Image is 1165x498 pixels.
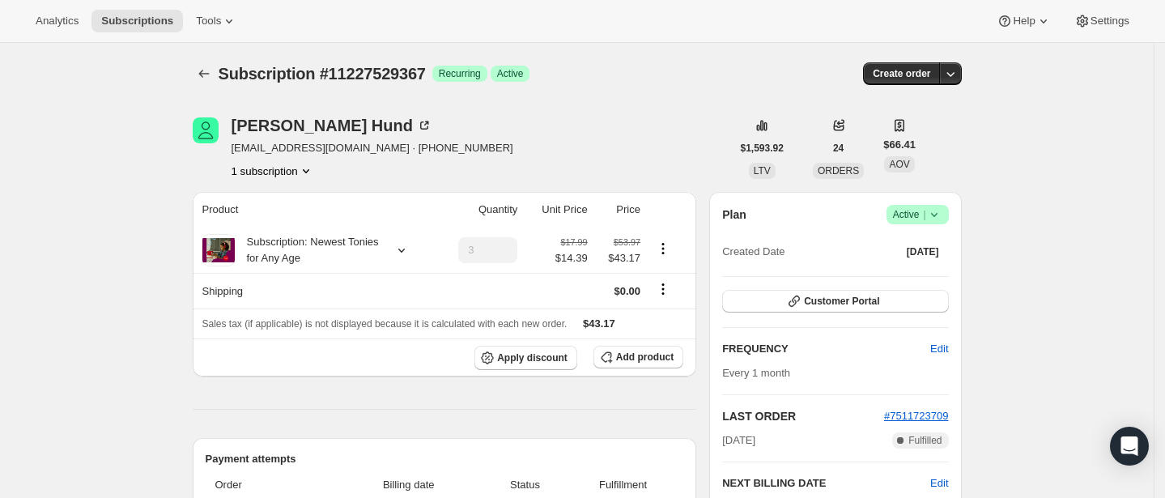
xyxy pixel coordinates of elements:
h2: FREQUENCY [722,341,930,357]
span: $0.00 [614,285,640,297]
span: $1,593.92 [741,142,784,155]
span: Subscription #11227529367 [219,65,426,83]
small: $53.97 [614,237,640,247]
button: Apply discount [474,346,577,370]
button: Shipping actions [650,280,676,298]
button: $1,593.92 [731,137,793,160]
div: Subscription: Newest Tonies for Any Age [235,234,381,266]
span: Fulfillment [572,477,674,493]
span: Settings [1091,15,1129,28]
button: 24 [823,137,853,160]
span: Tools [196,15,221,28]
th: Unit Price [522,192,592,228]
th: Price [593,192,645,228]
span: Analytics [36,15,79,28]
button: Customer Portal [722,290,948,313]
th: Shipping [193,273,436,309]
span: Fulfilled [908,434,942,447]
span: ORDERS [818,165,859,177]
h2: LAST ORDER [722,408,884,424]
span: AOV [889,159,909,170]
button: Create order [863,62,940,85]
button: Product actions [650,240,676,258]
div: Open Intercom Messenger [1110,427,1149,466]
span: Sales tax (if applicable) is not displayed because it is calculated with each new order. [202,318,568,330]
a: #7511723709 [884,410,949,422]
span: Add product [616,351,674,364]
button: Settings [1065,10,1139,32]
span: Status [487,477,563,493]
span: Active [497,67,524,80]
h2: Plan [722,206,746,223]
span: LTV [754,165,771,177]
span: [DATE] [722,432,755,449]
span: 24 [833,142,844,155]
span: $43.17 [583,317,615,330]
span: Customer Portal [804,295,879,308]
span: Edit [930,341,948,357]
span: | [923,208,925,221]
h2: Payment attempts [206,451,684,467]
span: Billing date [339,477,478,493]
span: Subscriptions [101,15,173,28]
button: Subscriptions [193,62,215,85]
button: #7511723709 [884,408,949,424]
span: $43.17 [597,250,640,266]
span: Lisa Hund [193,117,219,143]
h2: NEXT BILLING DATE [722,475,930,492]
button: Subscriptions [91,10,183,32]
button: [DATE] [897,240,949,263]
span: Created Date [722,244,784,260]
span: $14.39 [555,250,588,266]
button: Product actions [232,163,314,179]
span: Every 1 month [722,367,790,379]
button: Edit [921,336,958,362]
button: Edit [930,475,948,492]
div: [PERSON_NAME] Hund [232,117,432,134]
small: $17.99 [561,237,588,247]
span: Apply discount [497,351,568,364]
th: Product [193,192,436,228]
span: $66.41 [883,137,916,153]
button: Add product [593,346,683,368]
span: Active [893,206,942,223]
span: [DATE] [907,245,939,258]
button: Analytics [26,10,88,32]
span: Help [1013,15,1035,28]
span: Recurring [439,67,481,80]
button: Help [987,10,1061,32]
th: Quantity [436,192,522,228]
button: Tools [186,10,247,32]
span: [EMAIL_ADDRESS][DOMAIN_NAME] · [PHONE_NUMBER] [232,140,513,156]
span: Create order [873,67,930,80]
